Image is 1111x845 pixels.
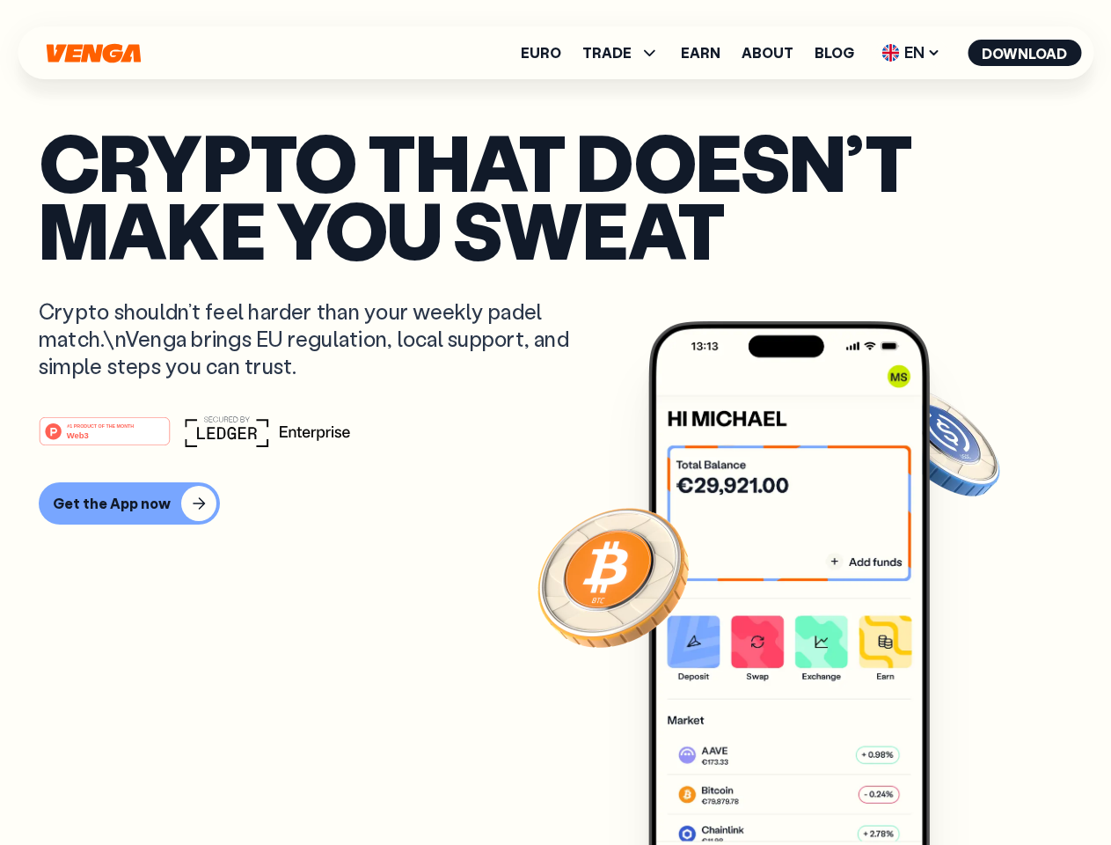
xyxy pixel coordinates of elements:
span: EN [875,39,947,67]
a: Euro [521,46,561,60]
a: Earn [681,46,720,60]
div: Get the App now [53,495,171,512]
svg: Home [44,43,143,63]
button: Get the App now [39,482,220,525]
span: TRADE [582,46,632,60]
a: #1 PRODUCT OF THE MONTHWeb3 [39,427,171,450]
tspan: Web3 [67,430,89,439]
img: Bitcoin [534,497,692,656]
a: About [742,46,793,60]
span: TRADE [582,42,660,63]
a: Get the App now [39,482,1072,525]
p: Crypto that doesn’t make you sweat [39,128,1072,262]
img: flag-uk [881,44,899,62]
img: USDC coin [877,378,1004,505]
p: Crypto shouldn’t feel harder than your weekly padel match.\nVenga brings EU regulation, local sup... [39,298,595,380]
a: Blog [815,46,854,60]
button: Download [968,40,1081,66]
tspan: #1 PRODUCT OF THE MONTH [67,422,134,428]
